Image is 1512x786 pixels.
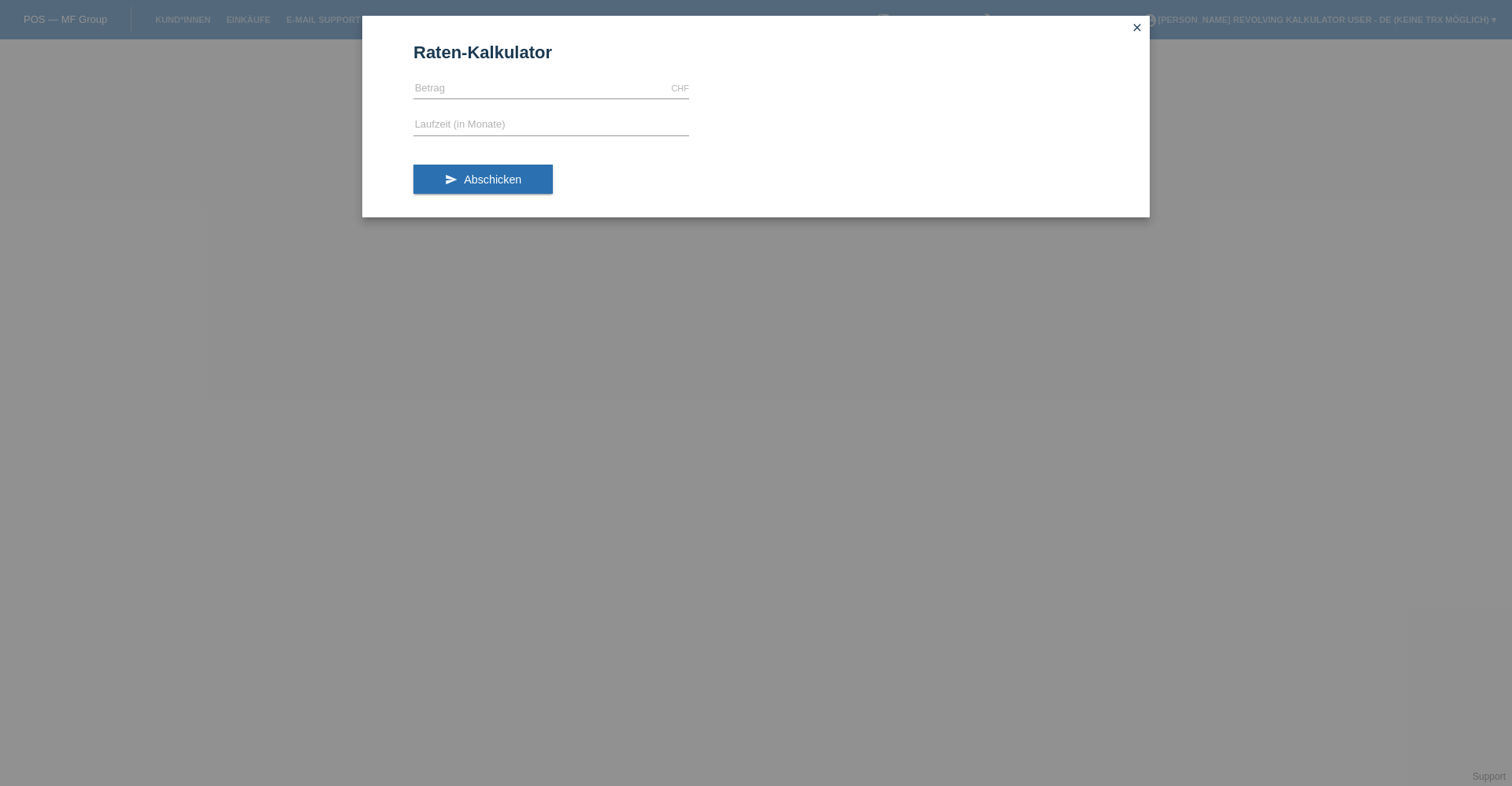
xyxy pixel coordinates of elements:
[671,83,689,93] div: CHF
[1131,21,1143,34] i: close
[1127,20,1147,38] a: close
[413,43,1099,62] h1: Raten-Kalkulator
[413,165,553,195] button: send Abschicken
[464,173,521,186] span: Abschicken
[445,173,458,186] i: send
